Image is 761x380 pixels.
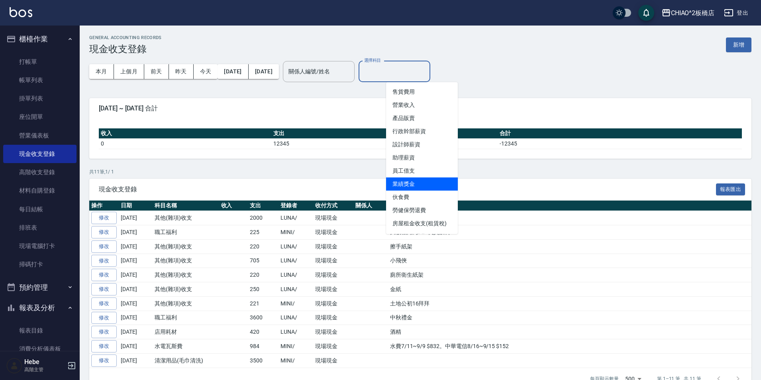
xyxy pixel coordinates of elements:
[153,311,219,325] td: 職工福利
[99,138,271,149] td: 0
[91,297,117,310] a: 修改
[388,254,751,268] td: 小飛俠
[3,181,76,200] a: 材料自購登錄
[498,138,742,149] td: -12345
[218,64,248,79] button: [DATE]
[279,254,313,268] td: LUNA/
[671,8,715,18] div: CHIAO^2板橋店
[313,211,353,225] td: 現場現金
[388,296,751,311] td: 土地公初16拜拜
[726,41,751,48] a: 新增
[3,255,76,274] a: 掃碼打卡
[119,211,153,225] td: [DATE]
[313,225,353,240] td: 現場現金
[313,296,353,311] td: 現場現金
[386,125,458,138] li: 行政幹部薪資
[119,325,153,339] td: [DATE]
[279,225,313,240] td: MINI/
[24,358,65,366] h5: Hebe
[388,325,751,339] td: 酒精
[364,57,381,63] label: 選擇科目
[91,354,117,367] a: 修改
[3,145,76,163] a: 現金收支登錄
[388,225,751,240] td: 大板根烤肉Mini代買飲料
[99,128,271,139] th: 收入
[248,225,279,240] td: 225
[91,340,117,352] a: 修改
[3,163,76,181] a: 高階收支登錄
[386,98,458,112] li: 營業收入
[279,201,313,211] th: 登錄者
[119,225,153,240] td: [DATE]
[313,339,353,354] td: 現場現金
[91,312,117,324] a: 修改
[386,85,458,98] li: 售貨費用
[3,321,76,340] a: 報表目錄
[386,164,458,177] li: 員工借支
[24,366,65,373] p: 高階主管
[3,219,76,237] a: 排班表
[3,277,76,298] button: 預約管理
[248,311,279,325] td: 3600
[119,254,153,268] td: [DATE]
[386,230,458,243] li: 總公司管理費
[3,297,76,318] button: 報表及分析
[91,240,117,253] a: 修改
[279,325,313,339] td: LUNA/
[248,254,279,268] td: 705
[153,353,219,368] td: 清潔用品(毛巾清洗)
[313,201,353,211] th: 收付方式
[716,183,745,196] button: 報表匯出
[279,339,313,354] td: MINI/
[99,104,742,112] span: [DATE] ~ [DATE] 合計
[313,311,353,325] td: 現場現金
[153,201,219,211] th: 科目名稱
[313,268,353,282] td: 現場現金
[248,339,279,354] td: 984
[313,353,353,368] td: 現場現金
[89,35,162,40] h2: GENERAL ACCOUNTING RECORDS
[119,311,153,325] td: [DATE]
[386,177,458,191] li: 業績獎金
[91,212,117,224] a: 修改
[144,64,169,79] button: 前天
[386,217,458,230] li: 房屋租金收支(租賃稅)
[153,339,219,354] td: 水電瓦斯費
[153,254,219,268] td: 其他(雜項)收支
[91,226,117,238] a: 修改
[658,5,718,21] button: CHIAO^2板橋店
[388,239,751,254] td: 擦手紙架
[153,268,219,282] td: 其他(雜項)收支
[248,239,279,254] td: 220
[153,325,219,339] td: 店用耗材
[386,204,458,217] li: 勞健保勞退費
[386,191,458,204] li: 伙食費
[119,353,153,368] td: [DATE]
[119,296,153,311] td: [DATE]
[313,254,353,268] td: 現場現金
[3,340,76,358] a: 消費分析儀表板
[99,185,716,193] span: 現金收支登錄
[638,5,654,21] button: save
[89,168,751,175] p: 共 11 筆, 1 / 1
[353,201,388,211] th: 關係人
[388,201,751,211] th: 備註
[169,64,194,79] button: 昨天
[3,126,76,145] a: 營業儀表板
[279,296,313,311] td: MINI/
[313,325,353,339] td: 現場現金
[3,237,76,255] a: 現場電腦打卡
[386,138,458,151] li: 設計師薪資
[119,268,153,282] td: [DATE]
[248,201,279,211] th: 支出
[91,269,117,281] a: 修改
[279,211,313,225] td: LUNA/
[279,311,313,325] td: LUNA/
[388,311,751,325] td: 中秋禮金
[119,201,153,211] th: 日期
[313,239,353,254] td: 現場現金
[721,6,751,20] button: 登出
[248,211,279,225] td: 2000
[3,71,76,89] a: 帳單列表
[716,185,745,193] a: 報表匯出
